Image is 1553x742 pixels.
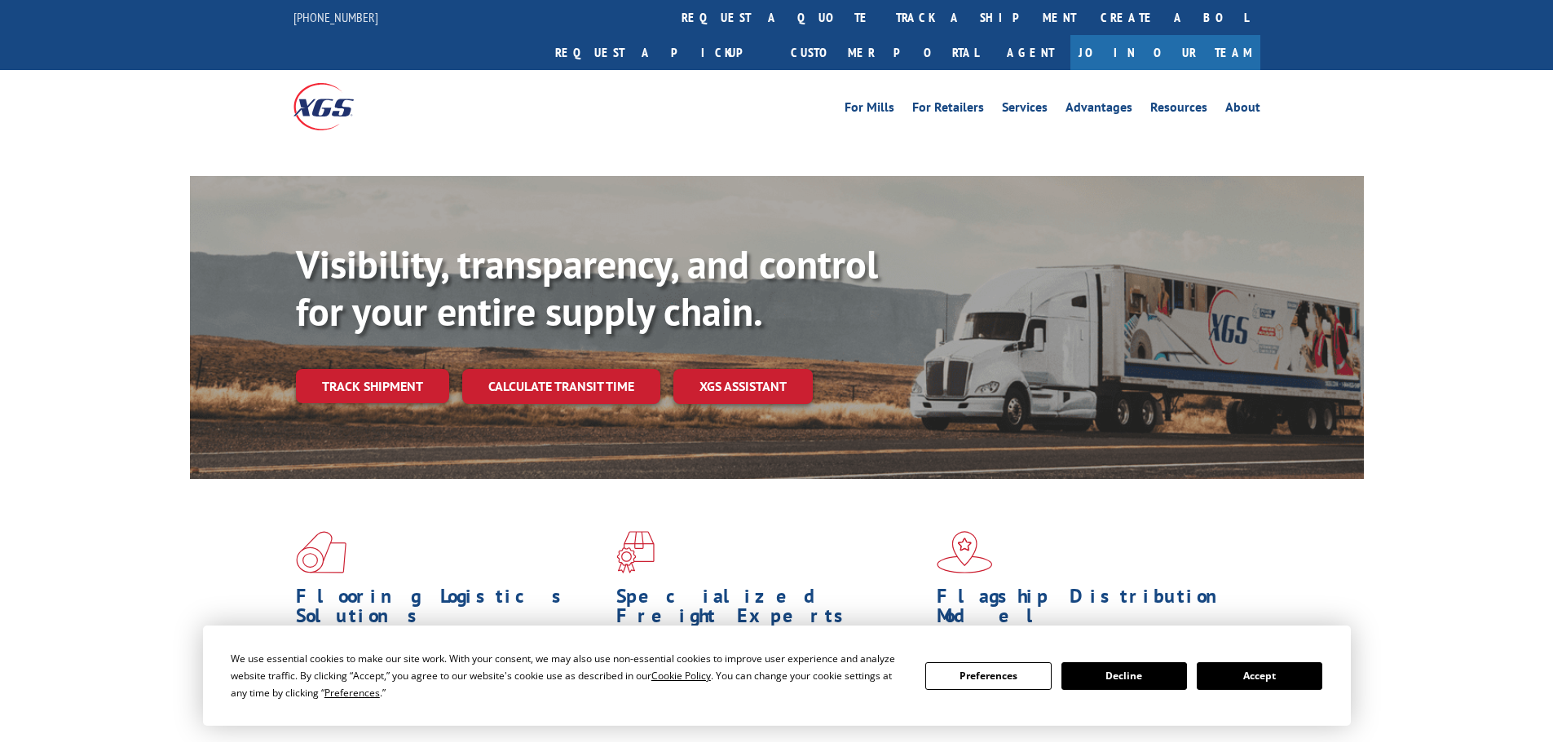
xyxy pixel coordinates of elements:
[845,101,894,119] a: For Mills
[616,531,655,573] img: xgs-icon-focused-on-flooring-red
[543,35,779,70] a: Request a pickup
[925,662,1051,690] button: Preferences
[937,531,993,573] img: xgs-icon-flagship-distribution-model-red
[1197,662,1322,690] button: Accept
[912,101,984,119] a: For Retailers
[779,35,990,70] a: Customer Portal
[296,239,878,336] b: Visibility, transparency, and control for your entire supply chain.
[1065,101,1132,119] a: Advantages
[231,650,906,701] div: We use essential cookies to make our site work. With your consent, we may also use non-essential ...
[1070,35,1260,70] a: Join Our Team
[990,35,1070,70] a: Agent
[673,369,813,404] a: XGS ASSISTANT
[462,369,660,404] a: Calculate transit time
[1225,101,1260,119] a: About
[1002,101,1048,119] a: Services
[324,686,380,700] span: Preferences
[616,586,924,634] h1: Specialized Freight Experts
[293,9,378,25] a: [PHONE_NUMBER]
[1061,662,1187,690] button: Decline
[296,369,449,403] a: Track shipment
[296,586,604,634] h1: Flooring Logistics Solutions
[203,626,1351,726] div: Cookie Consent Prompt
[296,531,346,573] img: xgs-icon-total-supply-chain-intelligence-red
[1150,101,1207,119] a: Resources
[937,586,1245,634] h1: Flagship Distribution Model
[651,669,711,683] span: Cookie Policy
